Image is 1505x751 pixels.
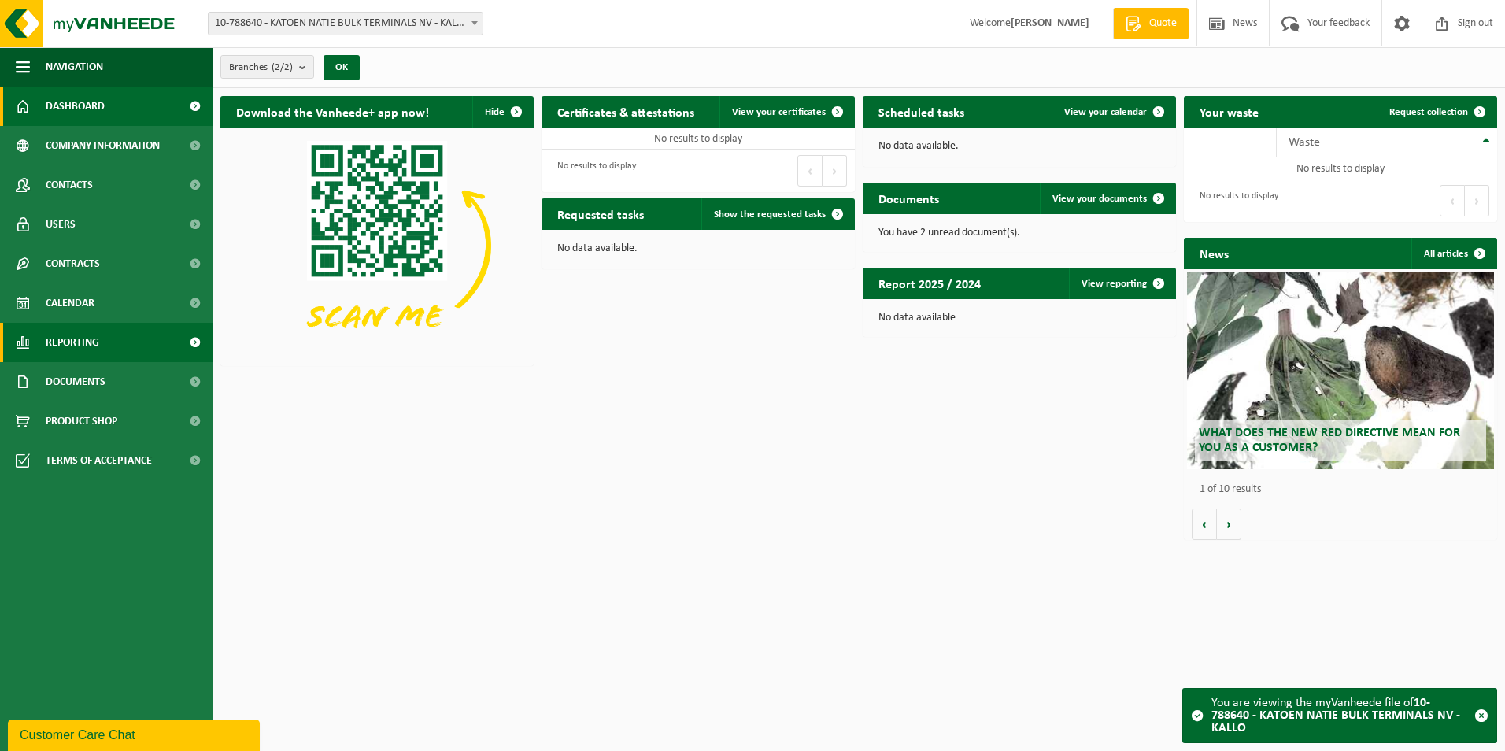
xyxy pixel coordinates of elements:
h2: Download the Vanheede+ app now! [220,96,445,127]
button: Next [823,155,847,187]
a: All articles [1411,238,1496,269]
span: Quote [1145,16,1181,31]
span: Contacts [46,165,93,205]
span: View your documents [1052,194,1147,204]
td: No results to display [542,128,855,150]
span: Documents [46,362,105,401]
a: Show the requested tasks [701,198,853,230]
font: Welcome [970,17,1089,29]
span: Users [46,205,76,244]
span: Contracts [46,244,100,283]
img: Download the VHEPlus App [220,128,534,363]
span: 10-788640 - KATOEN NATIE BULK TERMINALS NV - KALLO [209,13,483,35]
td: No results to display [1184,157,1497,179]
span: View your calendar [1064,107,1147,117]
span: 10-788640 - KATOEN NATIE BULK TERMINALS NV - KALLO [208,12,483,35]
font: View reporting [1082,279,1147,289]
button: Branches(2/2) [220,55,314,79]
span: Navigation [46,47,103,87]
div: No results to display [549,154,636,188]
a: View your certificates [719,96,853,128]
font: All articles [1424,249,1468,259]
button: Next [1465,185,1489,216]
a: View reporting [1069,268,1174,299]
span: Reporting [46,323,99,362]
h2: Report 2025 / 2024 [863,268,997,298]
span: View your certificates [732,107,826,117]
a: View your documents [1040,183,1174,214]
span: Show the requested tasks [714,209,826,220]
button: Previous [1192,509,1217,540]
button: Next [1217,509,1241,540]
div: No results to display [1192,183,1278,218]
span: Waste [1289,136,1320,149]
h2: Scheduled tasks [863,96,980,127]
a: Request collection [1377,96,1496,128]
button: OK [324,55,360,80]
span: Branches [229,56,293,80]
h2: Certificates & attestations [542,96,710,127]
h2: Requested tasks [542,198,660,229]
span: Terms of acceptance [46,441,152,480]
button: Previous [1440,185,1465,216]
p: No data available. [878,141,1160,152]
p: No data available [878,313,1160,324]
p: No data available. [557,243,839,254]
h2: Documents [863,183,955,213]
a: What does the new RED directive mean for you as a customer? [1187,272,1494,469]
p: You have 2 unread document(s). [878,228,1160,239]
span: Calendar [46,283,94,323]
button: Previous [797,155,823,187]
span: What does the new RED directive mean for you as a customer? [1199,427,1460,454]
a: Quote [1113,8,1189,39]
span: Hide [485,107,505,117]
span: Product Shop [46,401,117,441]
iframe: chat widget [8,716,263,751]
div: You are viewing the myVanheede file of [1211,689,1466,742]
p: 1 of 10 results [1200,484,1489,495]
h2: Your waste [1184,96,1274,127]
a: View your calendar [1052,96,1174,128]
strong: 10-788640 - KATOEN NATIE BULK TERMINALS NV - KALLO [1211,697,1460,734]
span: Company information [46,126,160,165]
count: (2/2) [272,62,293,72]
button: Hide [472,96,532,128]
strong: [PERSON_NAME] [1011,17,1089,29]
span: Request collection [1389,107,1468,117]
h2: News [1184,238,1244,268]
span: Dashboard [46,87,105,126]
